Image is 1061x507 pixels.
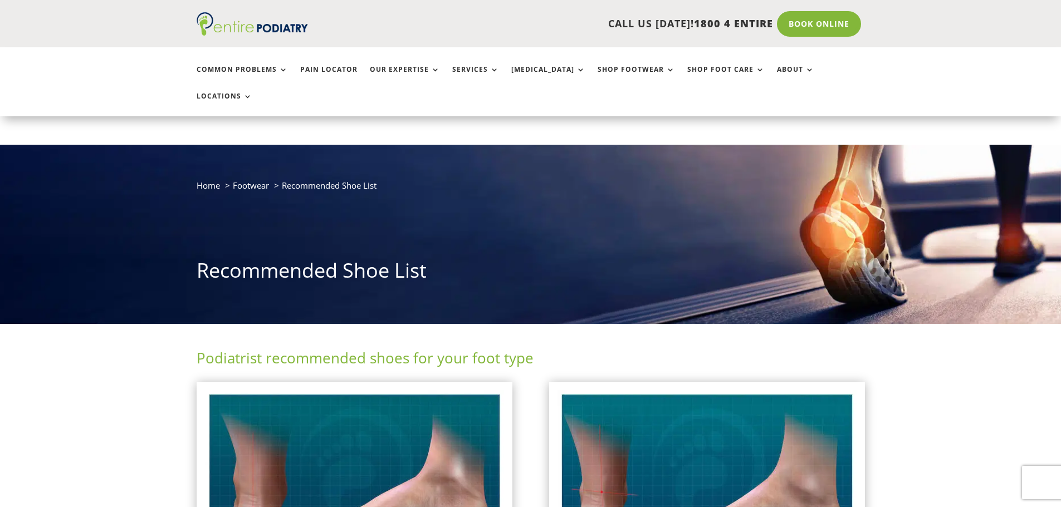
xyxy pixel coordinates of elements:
[197,348,865,373] h2: Podiatrist recommended shoes for your foot type
[233,180,269,191] a: Footwear
[197,66,288,90] a: Common Problems
[370,66,440,90] a: Our Expertise
[197,178,865,201] nav: breadcrumb
[197,12,308,36] img: logo (1)
[197,180,220,191] a: Home
[777,66,814,90] a: About
[694,17,773,30] span: 1800 4 ENTIRE
[197,92,252,116] a: Locations
[197,257,865,290] h1: Recommended Shoe List
[282,180,377,191] span: Recommended Shoe List
[351,17,773,31] p: CALL US [DATE]!
[197,27,308,38] a: Entire Podiatry
[452,66,499,90] a: Services
[300,66,358,90] a: Pain Locator
[687,66,765,90] a: Shop Foot Care
[511,66,585,90] a: [MEDICAL_DATA]
[777,11,861,37] a: Book Online
[598,66,675,90] a: Shop Footwear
